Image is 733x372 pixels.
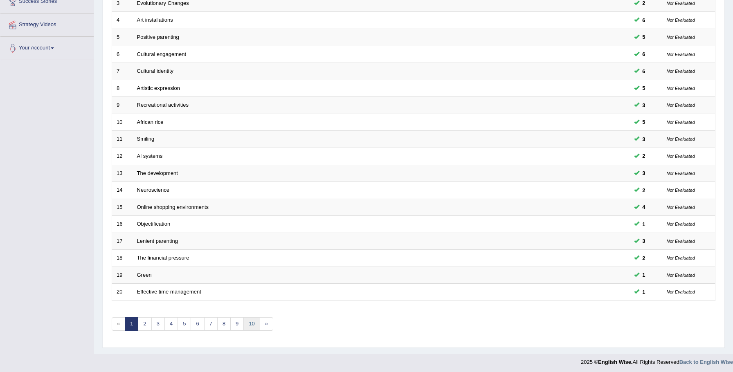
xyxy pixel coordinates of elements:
span: You can still take this question [639,67,649,76]
small: Not Evaluated [667,289,695,294]
td: 18 [112,250,133,267]
small: Not Evaluated [667,103,695,108]
span: You can still take this question [639,118,649,126]
div: 2025 © All Rights Reserved [581,354,733,366]
span: You can still take this question [639,135,649,143]
td: 17 [112,233,133,250]
span: You can still take this question [639,288,649,296]
small: Not Evaluated [667,1,695,6]
strong: English Wise. [598,359,632,365]
span: You can still take this question [639,254,649,262]
td: 16 [112,216,133,233]
td: 7 [112,63,133,80]
td: 15 [112,199,133,216]
a: 6 [191,317,204,331]
td: 13 [112,165,133,182]
small: Not Evaluated [667,137,695,141]
a: Lenient parenting [137,238,178,244]
span: You can still take this question [639,237,649,245]
td: 14 [112,182,133,199]
a: The development [137,170,178,176]
small: Not Evaluated [667,205,695,210]
span: You can still take this question [639,271,649,279]
a: Neuroscience [137,187,170,193]
td: 11 [112,131,133,148]
small: Not Evaluated [667,18,695,22]
a: Online shopping environments [137,204,209,210]
span: You can still take this question [639,33,649,41]
td: 5 [112,29,133,46]
a: 4 [164,317,178,331]
a: Artistic expression [137,85,180,91]
small: Not Evaluated [667,255,695,260]
small: Not Evaluated [667,52,695,57]
a: Objectification [137,221,171,227]
td: 10 [112,114,133,131]
a: Cultural engagement [137,51,187,57]
td: 8 [112,80,133,97]
a: African rice [137,119,164,125]
span: You can still take this question [639,84,649,92]
a: Effective time management [137,289,201,295]
a: Recreational activities [137,102,189,108]
a: Cultural identity [137,68,174,74]
small: Not Evaluated [667,171,695,176]
span: You can still take this question [639,220,649,229]
span: You can still take this question [639,186,649,195]
small: Not Evaluated [667,222,695,226]
span: You can still take this question [639,203,649,211]
small: Not Evaluated [667,69,695,74]
a: 1 [125,317,138,331]
td: 19 [112,267,133,284]
td: 9 [112,97,133,114]
a: 2 [138,317,151,331]
small: Not Evaluated [667,154,695,159]
td: 4 [112,12,133,29]
span: You can still take this question [639,50,649,58]
small: Not Evaluated [667,120,695,125]
a: 3 [151,317,165,331]
a: The financial pressure [137,255,189,261]
span: You can still take this question [639,101,649,110]
small: Not Evaluated [667,35,695,40]
a: Art installations [137,17,173,23]
a: Green [137,272,152,278]
td: 20 [112,284,133,301]
a: 10 [243,317,260,331]
a: 5 [178,317,191,331]
span: You can still take this question [639,16,649,25]
small: Not Evaluated [667,188,695,193]
a: Al systems [137,153,163,159]
a: » [260,317,273,331]
a: Back to English Wise [679,359,733,365]
span: You can still take this question [639,169,649,177]
span: « [112,317,125,331]
a: 8 [217,317,231,331]
td: 6 [112,46,133,63]
small: Not Evaluated [667,239,695,244]
small: Not Evaluated [667,86,695,91]
a: Smiling [137,136,155,142]
small: Not Evaluated [667,273,695,278]
a: 7 [204,317,218,331]
a: Your Account [0,37,94,57]
td: 12 [112,148,133,165]
span: You can still take this question [639,152,649,160]
a: 9 [230,317,244,331]
a: Strategy Videos [0,13,94,34]
a: Positive parenting [137,34,179,40]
